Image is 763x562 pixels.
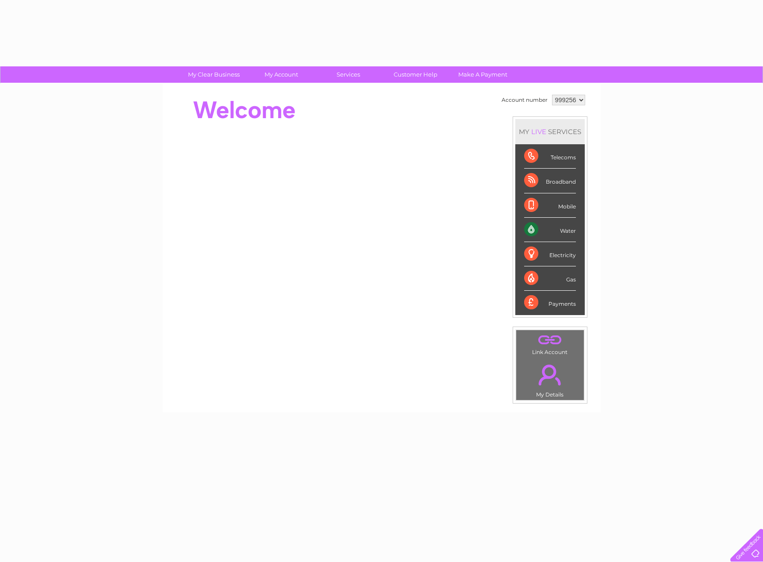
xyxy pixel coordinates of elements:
a: . [518,332,582,348]
td: My Details [516,357,584,400]
div: Gas [524,266,576,291]
div: Water [524,218,576,242]
div: Broadband [524,169,576,193]
div: Mobile [524,193,576,218]
a: Make A Payment [446,66,519,83]
div: Electricity [524,242,576,266]
a: Customer Help [379,66,452,83]
div: LIVE [529,127,548,136]
div: Payments [524,291,576,315]
td: Account number [499,92,550,108]
a: My Clear Business [177,66,250,83]
div: MY SERVICES [515,119,585,144]
td: Link Account [516,330,584,358]
a: . [518,359,582,390]
a: My Account [245,66,318,83]
a: Services [312,66,385,83]
div: Telecoms [524,144,576,169]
